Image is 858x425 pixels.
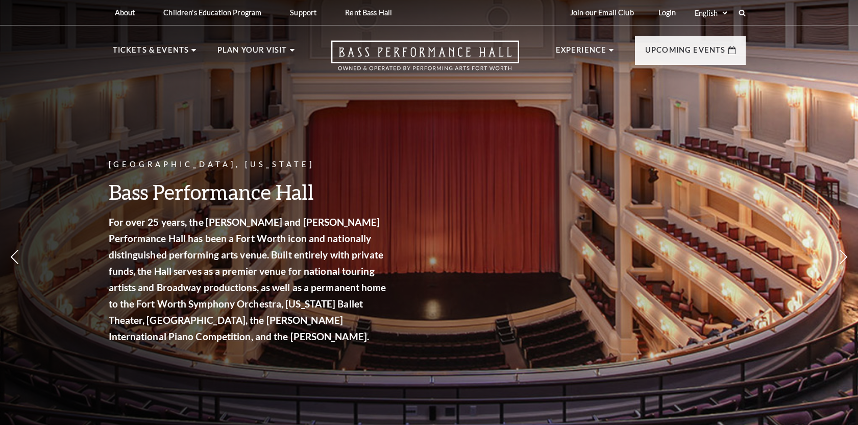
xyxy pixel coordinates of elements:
[109,158,389,171] p: [GEOGRAPHIC_DATA], [US_STATE]
[556,44,607,62] p: Experience
[290,8,316,17] p: Support
[163,8,261,17] p: Children's Education Program
[109,216,386,342] strong: For over 25 years, the [PERSON_NAME] and [PERSON_NAME] Performance Hall has been a Fort Worth ico...
[113,44,189,62] p: Tickets & Events
[217,44,287,62] p: Plan Your Visit
[109,179,389,205] h3: Bass Performance Hall
[115,8,135,17] p: About
[345,8,392,17] p: Rent Bass Hall
[645,44,726,62] p: Upcoming Events
[693,8,729,18] select: Select:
